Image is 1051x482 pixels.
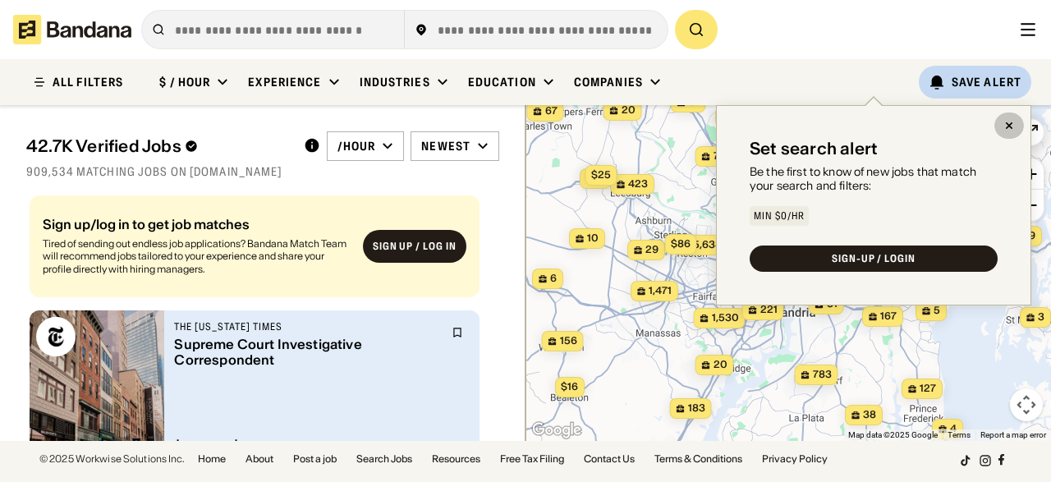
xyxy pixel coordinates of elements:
[645,243,659,257] span: 29
[750,139,878,158] div: Set search alert
[26,164,499,179] div: 909,534 matching jobs on [DOMAIN_NAME]
[980,430,1046,439] a: Report a map error
[848,430,938,439] span: Map data ©2025 Google
[293,454,337,464] a: Post a job
[246,454,273,464] a: About
[26,189,499,442] div: grid
[159,75,210,90] div: $ / hour
[622,103,636,117] span: 20
[36,317,76,356] img: The New York Times logo
[13,15,131,44] img: Bandana logotype
[952,75,1021,90] div: Save Alert
[53,76,123,88] div: ALL FILTERS
[689,95,700,109] span: 61
[561,380,578,392] span: $16
[174,337,442,368] div: Supreme Court Investigative Correspondent
[628,177,648,191] span: 423
[591,168,611,181] span: $25
[248,75,321,90] div: Experience
[863,408,876,422] span: 38
[693,238,722,252] span: 5,638
[688,402,705,415] span: 183
[356,454,412,464] a: Search Jobs
[530,420,584,441] img: Google
[26,136,291,156] div: 42.7K Verified Jobs
[337,139,376,154] div: /hour
[714,149,726,163] span: 73
[468,75,536,90] div: Education
[880,310,897,324] span: 167
[174,438,302,455] div: $ 60.09 - $81.73 / hr
[832,254,916,264] div: SIGN-UP / LOGIN
[754,211,805,221] div: Min $0/hr
[530,420,584,441] a: Open this area in Google Maps (opens a new window)
[714,358,727,372] span: 20
[827,297,838,311] span: 81
[574,75,643,90] div: Companies
[920,382,936,396] span: 127
[550,272,557,286] span: 6
[500,454,564,464] a: Free Tax Filing
[43,218,350,231] div: Sign up/log in to get job matches
[760,303,778,317] span: 221
[762,454,828,464] a: Privacy Policy
[712,311,739,325] span: 1,530
[750,165,998,193] div: Be the first to know of new jobs that match your search and filters:
[654,454,742,464] a: Terms & Conditions
[813,368,832,382] span: 783
[198,454,226,464] a: Home
[671,237,691,250] span: $86
[587,232,599,246] span: 10
[934,304,940,318] span: 5
[432,454,480,464] a: Resources
[39,454,185,464] div: © 2025 Workwise Solutions Inc.
[421,139,470,154] div: Newest
[649,284,672,298] span: 1,471
[1010,388,1043,421] button: Map camera controls
[1038,310,1044,324] span: 3
[560,334,577,348] span: 156
[43,237,350,276] div: Tired of sending out endless job applications? Bandana Match Team will recommend jobs tailored to...
[373,241,457,254] div: Sign up / Log in
[545,104,558,118] span: 67
[360,75,430,90] div: Industries
[174,320,442,333] div: The [US_STATE] Times
[948,430,971,439] a: Terms (opens in new tab)
[584,454,635,464] a: Contact Us
[950,422,957,436] span: 4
